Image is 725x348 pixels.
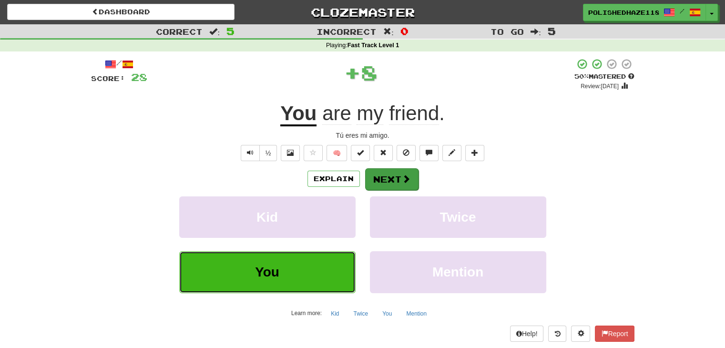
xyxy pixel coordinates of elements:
[304,145,323,161] button: Favorite sentence (alt+f)
[317,27,377,36] span: Incorrect
[510,326,544,342] button: Help!
[91,74,125,82] span: Score:
[209,28,220,36] span: :
[249,4,476,20] a: Clozemaster
[131,71,147,83] span: 28
[389,102,439,125] span: friend
[531,28,541,36] span: :
[383,28,394,36] span: :
[156,27,203,36] span: Correct
[179,196,356,238] button: Kid
[255,265,279,279] span: You
[348,307,373,321] button: Twice
[377,307,397,321] button: You
[595,326,634,342] button: Report
[256,210,278,225] span: Kid
[351,145,370,161] button: Set this sentence to 100% Mastered (alt+m)
[91,131,634,140] div: Tú eres mi amigo.
[226,25,235,37] span: 5
[370,196,546,238] button: Twice
[581,83,619,90] small: Review: [DATE]
[361,61,378,84] span: 8
[291,310,322,317] small: Learn more:
[548,25,556,37] span: 5
[357,102,383,125] span: my
[317,102,444,125] span: .
[344,58,361,87] span: +
[401,307,432,321] button: Mention
[7,4,235,20] a: Dashboard
[490,27,524,36] span: To go
[400,25,408,37] span: 0
[574,72,634,81] div: Mastered
[442,145,461,161] button: Edit sentence (alt+d)
[574,72,589,80] span: 50 %
[370,251,546,293] button: Mention
[440,210,476,225] span: Twice
[374,145,393,161] button: Reset to 0% Mastered (alt+r)
[307,171,360,187] button: Explain
[419,145,439,161] button: Discuss sentence (alt+u)
[583,4,706,21] a: PolishedHaze1189 /
[548,326,566,342] button: Round history (alt+y)
[280,102,317,126] u: You
[91,58,147,70] div: /
[397,145,416,161] button: Ignore sentence (alt+i)
[588,8,659,17] span: PolishedHaze1189
[365,168,419,190] button: Next
[326,307,344,321] button: Kid
[347,42,399,49] strong: Fast Track Level 1
[465,145,484,161] button: Add to collection (alt+a)
[281,145,300,161] button: Show image (alt+x)
[432,265,483,279] span: Mention
[259,145,277,161] button: ½
[241,145,260,161] button: Play sentence audio (ctl+space)
[239,145,277,161] div: Text-to-speech controls
[179,251,356,293] button: You
[327,145,347,161] button: 🧠
[680,8,684,14] span: /
[322,102,351,125] span: are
